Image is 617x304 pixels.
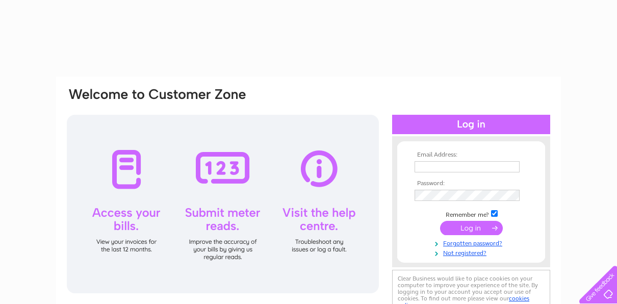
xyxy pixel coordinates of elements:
th: Password: [412,180,530,187]
input: Submit [440,221,503,235]
a: Not registered? [415,247,530,257]
td: Remember me? [412,209,530,219]
a: Forgotten password? [415,238,530,247]
th: Email Address: [412,151,530,159]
